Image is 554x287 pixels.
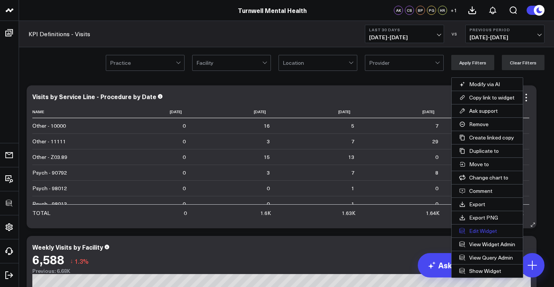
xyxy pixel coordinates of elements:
b: Previous Period [470,27,540,32]
button: Comment [452,184,523,197]
div: 1 [351,184,354,192]
span: ↓ [70,256,73,266]
div: 0 [183,153,186,161]
div: 7 [351,138,354,145]
div: 5 [351,122,354,130]
div: 0 [435,184,438,192]
div: Visits by Service Line - Procedure by Date [32,92,156,101]
button: Apply Filters [451,55,494,70]
a: KPI Definitions - Visits [29,30,90,38]
span: + 1 [451,8,457,13]
button: Change chart to [452,171,523,184]
div: 0 [184,209,187,217]
div: 0 [183,184,186,192]
th: [DATE] [193,106,277,118]
button: Export PNG [452,211,523,224]
div: 0 [267,184,270,192]
a: View Widget Admin [452,238,523,251]
td: Other - 10000 [32,118,108,133]
div: CS [405,6,414,15]
div: 0 [267,200,270,208]
button: Remove [452,118,523,131]
div: 1.64K [426,209,439,217]
div: TOTAL [32,209,50,217]
div: 6,588 [32,252,64,266]
div: 1 [351,200,354,208]
td: Other - 11111 [32,133,108,149]
button: Move to [452,158,523,171]
div: 13 [348,153,354,161]
td: Psych - 90792 [32,165,108,180]
div: 0 [183,138,186,145]
div: 0 [183,169,186,176]
button: Edit Widget [452,224,523,237]
button: Modify via AI [452,78,523,91]
div: 0 [183,200,186,208]
div: 3 [267,169,270,176]
div: 0 [183,122,186,130]
th: [DATE] [277,106,361,118]
a: AskCorral [418,253,484,277]
div: VS [448,32,462,36]
div: HR [438,6,447,15]
div: 15 [264,153,270,161]
div: BP [416,6,425,15]
button: Duplicate to [452,144,523,157]
button: Clear Filters [502,55,544,70]
button: Ask support [452,104,523,117]
button: Create linked copy [452,131,523,144]
a: Turnwell Mental Health [238,6,307,14]
button: Last 30 Days[DATE]-[DATE] [365,25,444,43]
div: 7 [435,122,438,130]
button: +1 [449,6,458,15]
div: AK [394,6,403,15]
td: Other - Z03.89 [32,149,108,165]
a: View Query Admin [452,251,523,264]
button: Copy link to widget [452,91,523,104]
div: 16 [264,122,270,130]
a: Show Widget [452,265,523,277]
td: Psych - 98012 [32,180,108,196]
b: Last 30 Days [369,27,440,32]
button: Export [452,198,523,211]
div: 0 [435,200,438,208]
div: 1.6K [260,209,271,217]
div: 1.63K [342,209,355,217]
th: Name [32,106,108,118]
div: 29 [432,138,438,145]
span: [DATE] - [DATE] [369,34,440,40]
div: 0 [435,153,438,161]
th: [DATE] [361,106,445,118]
th: [DATE] [108,106,193,118]
div: PG [427,6,436,15]
div: 7 [351,169,354,176]
span: 1.3% [75,257,89,265]
th: [DATE] [445,106,529,118]
div: Weekly Visits by Facility [32,243,103,251]
button: Previous Period[DATE]-[DATE] [465,25,544,43]
span: [DATE] - [DATE] [470,34,540,40]
td: Psych - 98013 [32,196,108,212]
div: Previous: 6.68K [32,268,531,274]
div: 3 [267,138,270,145]
div: 8 [435,169,438,176]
